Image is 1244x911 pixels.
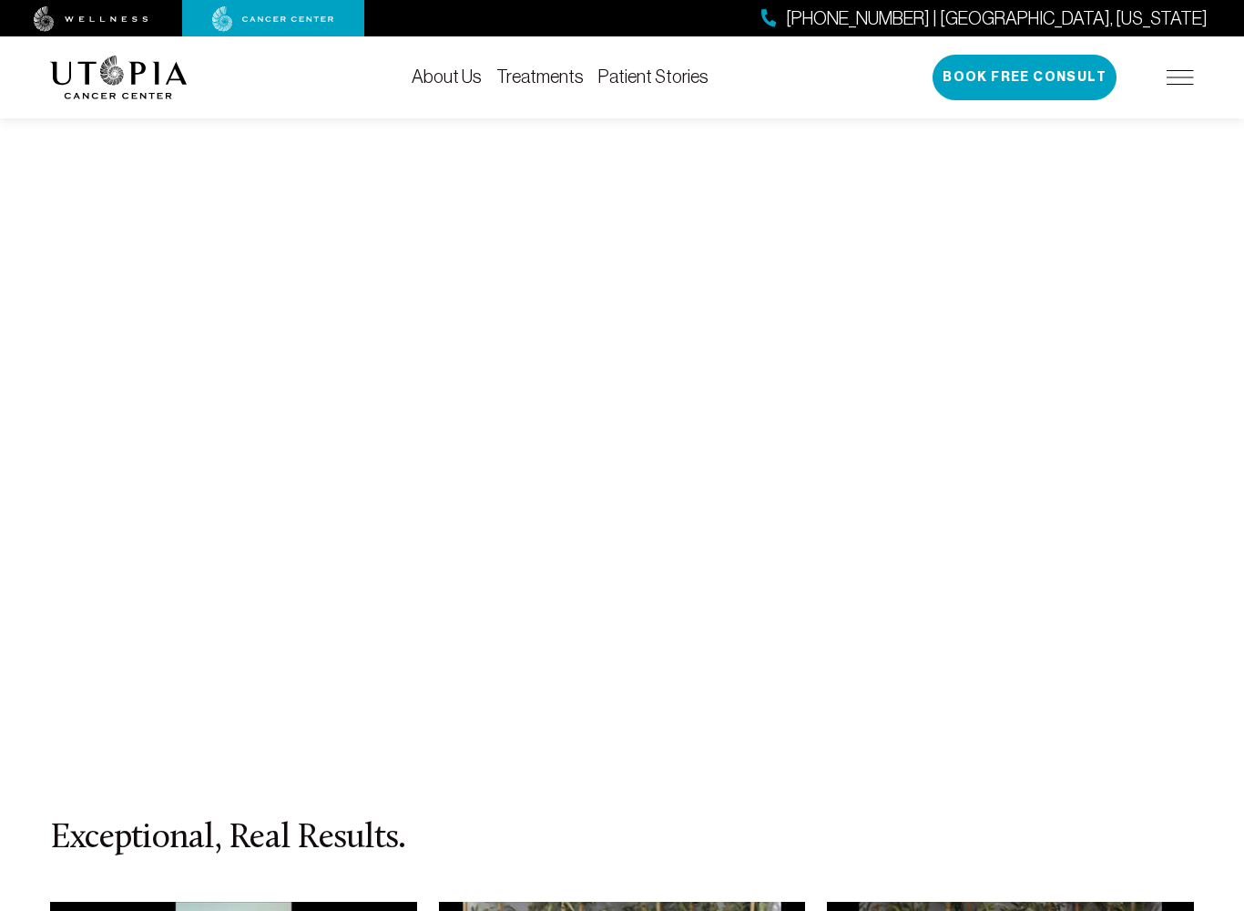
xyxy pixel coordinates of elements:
[212,6,334,32] img: cancer center
[496,67,584,87] a: Treatments
[34,6,148,32] img: wellness
[1167,70,1194,85] img: icon-hamburger
[933,55,1117,100] button: Book Free Consult
[50,820,1194,858] h3: Exceptional, Real Results.
[761,5,1208,32] a: [PHONE_NUMBER] | [GEOGRAPHIC_DATA], [US_STATE]
[598,67,709,87] a: Patient Stories
[50,56,188,99] img: logo
[786,5,1208,32] span: [PHONE_NUMBER] | [GEOGRAPHIC_DATA], [US_STATE]
[412,67,482,87] a: About Us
